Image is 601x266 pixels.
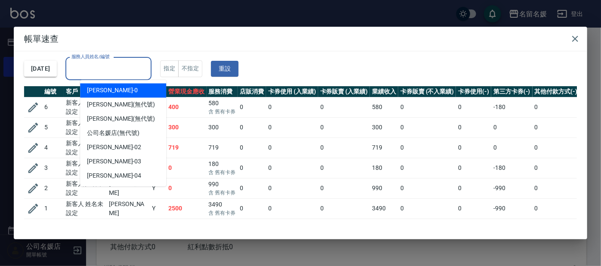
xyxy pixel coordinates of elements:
td: 新客人 姓名未設定 [64,97,107,117]
td: 2500 [166,198,207,219]
span: [PERSON_NAME] -05 [87,185,141,194]
td: 719 [370,138,398,158]
span: [PERSON_NAME] -04 [87,171,141,180]
td: 180 [207,158,238,178]
td: 5 [42,117,64,138]
td: 0 [318,178,370,198]
td: 0 [456,178,491,198]
td: 0 [266,158,318,178]
th: 營業現金應收 [166,86,207,97]
td: 0 [456,158,491,178]
td: 0 [456,138,491,158]
td: 0 [456,117,491,138]
th: 卡券使用(-) [456,86,491,97]
td: [PERSON_NAME] [107,178,150,198]
span: [PERSON_NAME] (無代號) [87,100,155,109]
td: 0 [398,158,456,178]
td: 0 [266,198,318,219]
span: 公司名媛店 (無代號) [87,128,139,138]
td: 1 [42,198,64,219]
th: 店販消費 [238,86,266,97]
td: 580 [370,97,398,117]
th: 其他付款方式(-) [533,86,580,97]
button: 重設 [211,61,239,77]
button: 不指定 [178,60,202,77]
td: 0 [238,158,266,178]
td: -990 [491,178,533,198]
th: 卡券販賣 (入業績) [318,86,370,97]
td: 0 [533,198,580,219]
td: 0 [238,198,266,219]
td: 0 [491,117,533,138]
td: 0 [398,198,456,219]
td: 0 [266,97,318,117]
td: 0 [238,219,266,230]
td: 0 [456,198,491,219]
td: 580 [207,97,238,117]
td: 6259 [207,219,238,230]
td: 0 [533,138,580,158]
td: Y [150,198,166,219]
td: 2 [42,178,64,198]
td: 0 [266,117,318,138]
td: 0 [266,138,318,158]
th: 客戶 [64,86,107,97]
td: 300 [207,117,238,138]
td: -180 [491,158,533,178]
th: 卡券使用 (入業績) [266,86,318,97]
td: 990 [207,178,238,198]
td: 0 [318,219,370,230]
th: 服務消費 [207,86,238,97]
td: 4 [42,138,64,158]
td: 3 [42,158,64,178]
td: 0 [491,138,533,158]
td: 0 [318,117,370,138]
th: 編號 [42,86,64,97]
td: 0 [398,97,456,117]
td: 0 [166,178,207,198]
td: 0 [533,178,580,198]
td: 6 [42,97,64,117]
button: 指定 [160,60,179,77]
td: [PERSON_NAME] [107,198,150,219]
td: 0 [166,158,207,178]
td: 0 [533,158,580,178]
td: 180 [370,158,398,178]
td: Y [150,178,166,198]
td: 0 [318,198,370,219]
p: 含 舊有卡券 [209,189,236,197]
td: 0 [266,219,318,230]
p: 含 舊有卡券 [209,169,236,176]
span: [PERSON_NAME] -03 [87,157,141,166]
td: 0 [533,97,580,117]
span: [PERSON_NAME] -0 [87,86,138,95]
td: -180 [491,97,533,117]
td: 990 [370,178,398,198]
td: 新客人 姓名未設定 [64,117,107,138]
label: 服務人員姓名/編號 [71,53,109,60]
td: 0 [318,138,370,158]
td: 0 [318,158,370,178]
button: [DATE] [24,61,57,77]
td: 300 [166,117,207,138]
td: 新客人 姓名未設定 [64,138,107,158]
td: 3919 [166,219,207,230]
td: 3490 [207,198,238,219]
span: [PERSON_NAME] (無代號) [87,114,155,123]
h2: 帳單速查 [14,27,587,51]
td: 0 [266,178,318,198]
td: 6259 [370,219,398,230]
p: 含 舊有卡券 [209,209,236,217]
td: 0 [238,97,266,117]
td: 400 [166,97,207,117]
td: 0 [398,219,456,230]
td: 719 [166,138,207,158]
th: 業績收入 [370,86,398,97]
td: 719 [207,138,238,158]
td: -990 [491,198,533,219]
td: 0 [318,97,370,117]
td: -2340 [491,219,533,230]
span: [PERSON_NAME] -02 [87,143,141,152]
td: 0 [238,138,266,158]
td: 0 [398,117,456,138]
